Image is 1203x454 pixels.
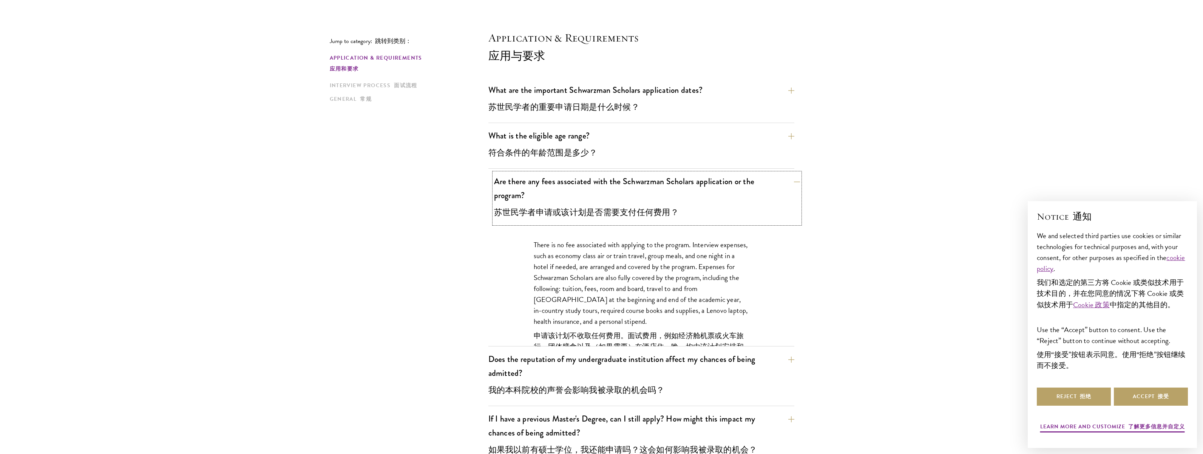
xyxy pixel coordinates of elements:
a: cookie policy [1037,252,1185,274]
font: 拒绝 [1080,392,1091,400]
font: 应用和要求 [330,65,359,73]
font: 使用“接受”按钮表示同意。使用“拒绝”按钮继续而不接受。 [1037,349,1186,371]
font: 跳转到类别： [375,37,411,46]
h4: Application & Requirements [488,30,794,66]
button: Does the reputation of my undergraduate institution affect my chances of being admitted?我的本科院校的声誉... [488,351,794,402]
font: 苏世民学者申请或该计划是否需要支付任何费用？ [494,206,679,219]
button: Are there any fees associated with the Schwarzman Scholars application or the program?苏世民学者申请或该计划... [494,173,800,224]
button: Reject 拒绝 [1037,388,1111,406]
a: Interview Process 面试流程 [330,82,484,89]
button: Learn more and customize 了解更多信息并自定义 [1040,422,1185,434]
p: Jump to category: [330,38,488,45]
h2: Notice [1037,210,1188,223]
a: General 常规 [330,95,484,103]
font: 接受 [1158,392,1169,400]
font: 苏世民学者的重要申请日期是什么时候？ [488,101,639,113]
font: 了解更多信息并自定义 [1128,423,1185,431]
button: Accept 接受 [1114,388,1188,406]
font: 申请该计划不收取任何费用。面试费用，例如经济舱机票或火车旅行、团体膳食以及（如果需要）在酒店住一晚，均由该计划安排和支付。苏世民学者的费用也由该计划全额支付，包括：学杂费、食宿费、学年开始和结束... [534,330,744,385]
a: Application & Requirements应用和要求 [330,54,484,76]
font: 我的本科院校的声誉会影响我被录取的机会吗？ [488,384,665,396]
button: What is the eligible age range?符合条件的年龄范围是多少？ [488,127,794,164]
font: 面试流程 [394,82,417,89]
p: There is no fee associated with applying to the program. Interview expenses, such as economy clas... [534,239,749,388]
font: 应用与要求 [488,49,545,63]
div: We and selected third parties use cookies or similar technologies for technical purposes and, wit... [1037,230,1188,374]
font: 常规 [360,95,372,103]
button: What are the important Schwarzman Scholars application dates?苏世民学者的重要申请日期是什么时候？ [488,82,794,119]
font: 符合条件的年龄范围是多少？ [488,146,598,159]
font: 我们和选定的第三方将 Cookie 或类似技术用于技术目的，并在您同意的情况下将 Cookie 或类似技术用于 中指定的其他目的。 [1037,277,1184,310]
a: Cookie 政策 [1073,299,1110,310]
font: 通知 [1073,211,1092,222]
